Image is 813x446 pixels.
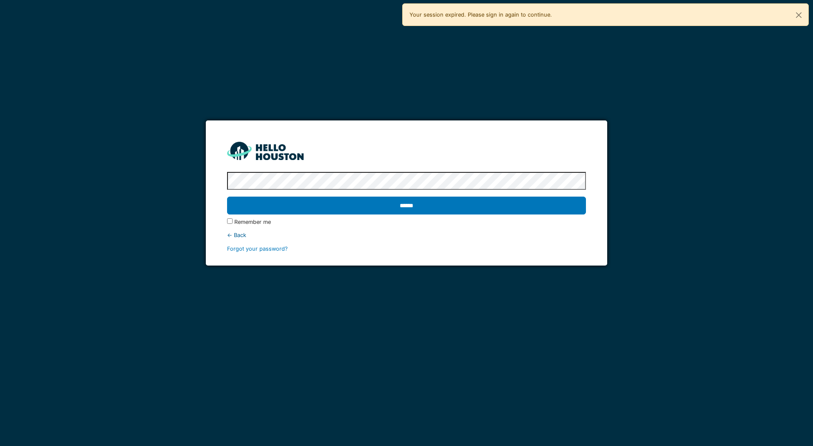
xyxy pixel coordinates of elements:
[227,142,304,160] img: HH_line-BYnF2_Hg.png
[234,218,271,226] label: Remember me
[789,4,808,26] button: Close
[227,246,288,252] a: Forgot your password?
[402,3,809,26] div: Your session expired. Please sign in again to continue.
[227,231,586,239] div: ← Back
